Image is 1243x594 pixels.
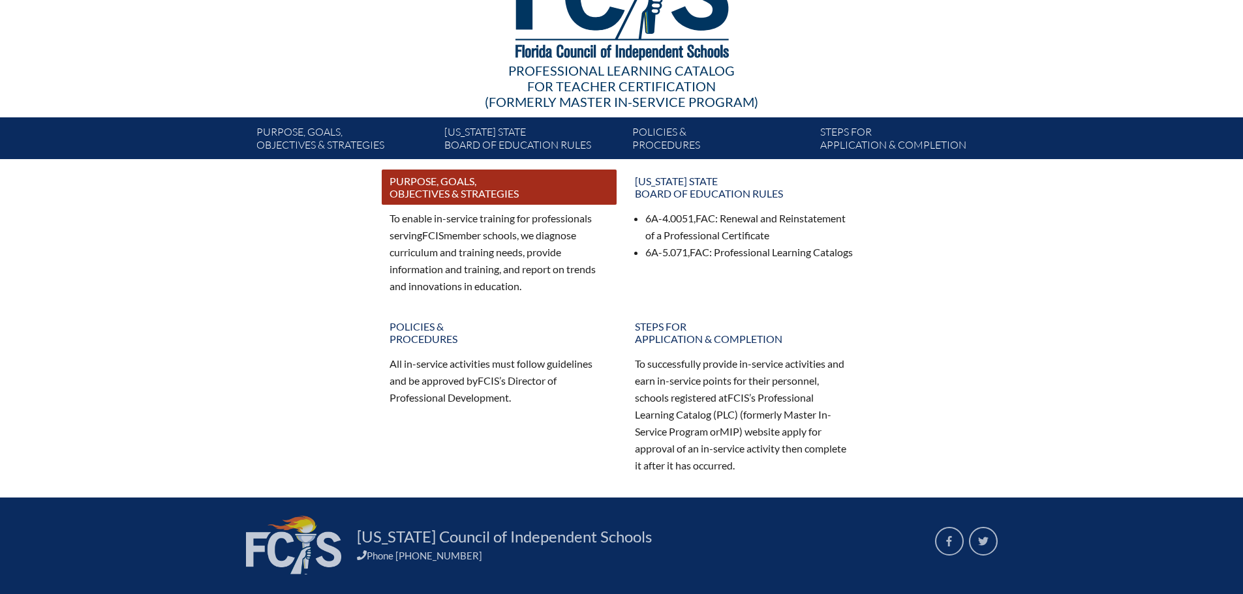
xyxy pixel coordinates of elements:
a: Steps forapplication & completion [815,123,1003,159]
span: FAC [696,212,715,224]
a: [US_STATE] StateBoard of Education rules [439,123,627,159]
p: All in-service activities must follow guidelines and be approved by ’s Director of Professional D... [390,355,609,406]
span: MIP [720,425,739,438]
span: FCIS [422,229,444,241]
a: Policies &Procedures [382,315,617,350]
p: To successfully provide in-service activities and earn in-service points for their personnel, sch... [635,355,854,473]
p: To enable in-service training for professionals serving member schools, we diagnose curriculum an... [390,210,609,294]
a: Purpose, goals,objectives & strategies [382,170,617,205]
a: [US_STATE] Council of Independent Schools [352,526,657,547]
a: [US_STATE] StateBoard of Education rules [627,170,862,205]
div: Professional Learning Catalog (formerly Master In-service Program) [246,63,998,110]
span: FCIS [478,374,499,387]
a: Steps forapplication & completion [627,315,862,350]
img: FCIS_logo_white [246,516,341,574]
span: PLC [716,408,735,421]
span: FCIS [728,391,749,404]
div: Phone [PHONE_NUMBER] [357,550,919,561]
li: 6A-5.071, : Professional Learning Catalogs [645,244,854,261]
li: 6A-4.0051, : Renewal and Reinstatement of a Professional Certificate [645,210,854,244]
span: FAC [690,246,709,258]
a: Policies &Procedures [627,123,815,159]
a: Purpose, goals,objectives & strategies [251,123,439,159]
span: for Teacher Certification [527,78,716,94]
